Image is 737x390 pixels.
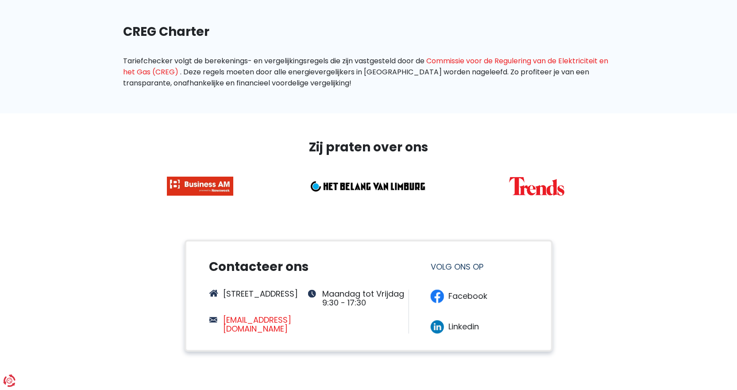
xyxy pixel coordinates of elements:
h2: Contacteer ons [209,258,417,276]
img: Trends [509,177,564,196]
h2: Volg ons op [431,263,528,271]
img: Het belang van limburg [309,180,428,193]
img: Businessam [167,177,233,196]
a: Commissie voor de Regulering van de Elektriciteit en het Gas (CREG) [123,56,608,77]
a: [STREET_ADDRESS] [223,288,298,299]
img: Linkedin [431,320,444,333]
div: Maandag tot Vrijdag 9:30 - 17:30 [308,290,407,307]
h2: CREG Charter [123,23,614,41]
img: Facebook [431,290,444,303]
a: Linkedin [431,320,528,333]
a: Facebook [431,290,528,303]
p: . Deze regels moeten door alle energievergelijkers in [GEOGRAPHIC_DATA] worden nageleefd. Zo prof... [123,67,589,88]
a: [EMAIL_ADDRESS][DOMAIN_NAME] [223,315,291,335]
p: Tariefchecker volgt de berekenings- en vergelijkingsregels die zijn vastgesteld door de [123,56,424,66]
h2: Zij praten over ons [123,138,614,157]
